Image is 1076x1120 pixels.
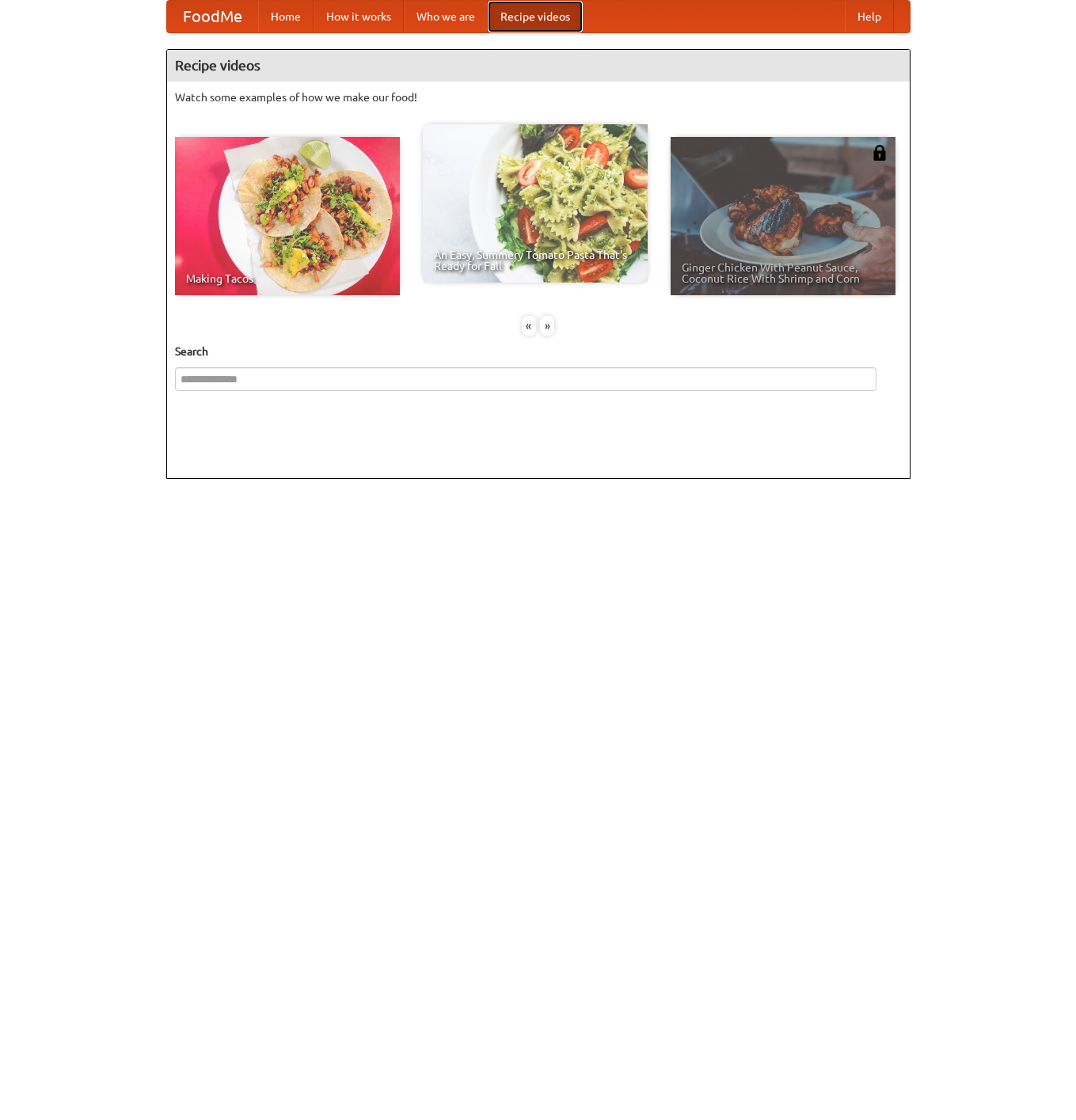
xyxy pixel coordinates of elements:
a: An Easy, Summery Tomato Pasta That's Ready for Fall [423,124,648,283]
h4: Recipe videos [167,50,910,82]
span: An Easy, Summery Tomato Pasta That's Ready for Fall [434,249,637,271]
img: 483408.png [872,145,888,161]
span: Making Tacos [186,273,389,284]
h5: Search [175,344,902,359]
a: Making Tacos [175,137,400,295]
a: Recipe videos [488,1,583,32]
a: Help [845,1,894,32]
a: Who we are [404,1,488,32]
div: » [540,316,554,336]
div: « [522,316,536,336]
a: How it works [314,1,404,32]
a: Home [258,1,314,32]
p: Watch some examples of how we make our food! [175,89,902,105]
a: FoodMe [167,1,258,32]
